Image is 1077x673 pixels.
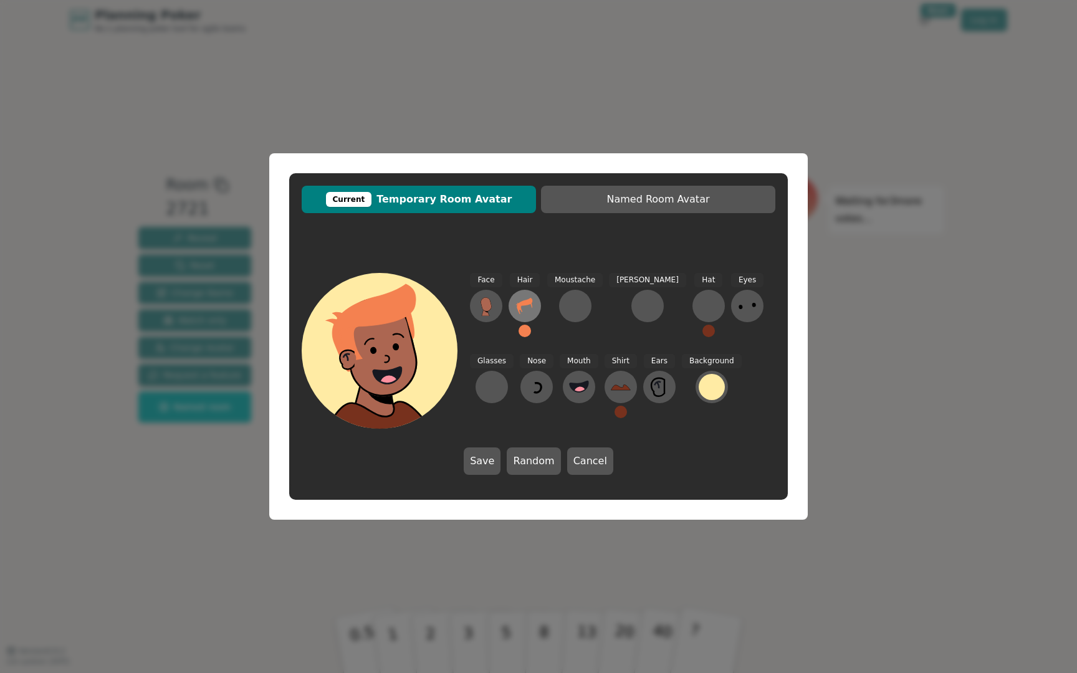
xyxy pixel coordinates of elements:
[567,447,613,475] button: Cancel
[464,447,500,475] button: Save
[507,447,560,475] button: Random
[731,273,763,287] span: Eyes
[308,192,530,207] span: Temporary Room Avatar
[560,354,598,368] span: Mouth
[547,273,603,287] span: Moustache
[609,273,686,287] span: [PERSON_NAME]
[547,192,769,207] span: Named Room Avatar
[541,186,775,213] button: Named Room Avatar
[605,354,637,368] span: Shirt
[682,354,742,368] span: Background
[470,354,514,368] span: Glasses
[470,273,502,287] span: Face
[520,354,553,368] span: Nose
[326,192,372,207] div: Current
[694,273,722,287] span: Hat
[302,186,536,213] button: CurrentTemporary Room Avatar
[510,273,540,287] span: Hair
[644,354,675,368] span: Ears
